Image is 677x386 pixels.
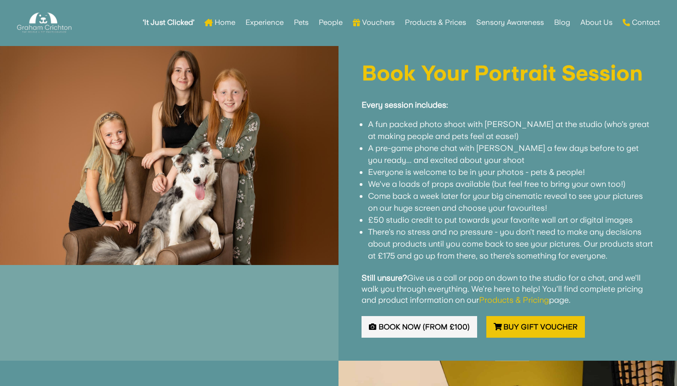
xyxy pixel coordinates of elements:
strong: ‘It Just Clicked’ [143,19,194,26]
a: Buy Gift Voucher [486,316,585,338]
li: A pre-game phone chat with [PERSON_NAME] a few days before to get you ready... and excited about ... [368,142,654,166]
strong: Every session includes: [362,100,448,109]
a: Home [204,5,235,40]
li: Everyone is welcome to be in your photos - pets & people! [368,166,654,178]
a: ‘It Just Clicked’ [143,5,194,40]
strong: Still unsure? [362,273,407,282]
li: We've a loads of props available (but feel free to bring your own too!) [368,178,654,190]
a: Blog [554,5,570,40]
a: Contact [623,5,660,40]
a: Products & Pricing [479,295,549,305]
a: Vouchers [353,5,395,40]
li: There's no stress and no pressure - you don't need to make any decisions about products until you... [368,226,654,262]
h1: Book Your Portrait Session [362,63,654,88]
li: £50 studio credit to put towards your favorite wall art or digital images [368,214,654,226]
a: About Us [580,5,613,40]
a: Sensory Awareness [476,5,544,40]
li: A fun packed photo shoot with [PERSON_NAME] at the studio (who’s great at making people and pets ... [368,118,654,142]
a: Pets [294,5,309,40]
a: People [319,5,343,40]
img: Graham Crichton Photography Logo - Graham Crichton - Belfast Family & Pet Photography Studio [17,10,71,35]
li: Come back a week later for your big cinematic reveal to see your pictures on our huge screen and ... [368,190,654,214]
a: Experience [245,5,284,40]
a: Products & Prices [405,5,466,40]
a: Book Now (from £100) [362,316,477,338]
p: Give us a call or pop on down to the studio for a chat, and we’ll walk you through everything. We... [362,272,654,305]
